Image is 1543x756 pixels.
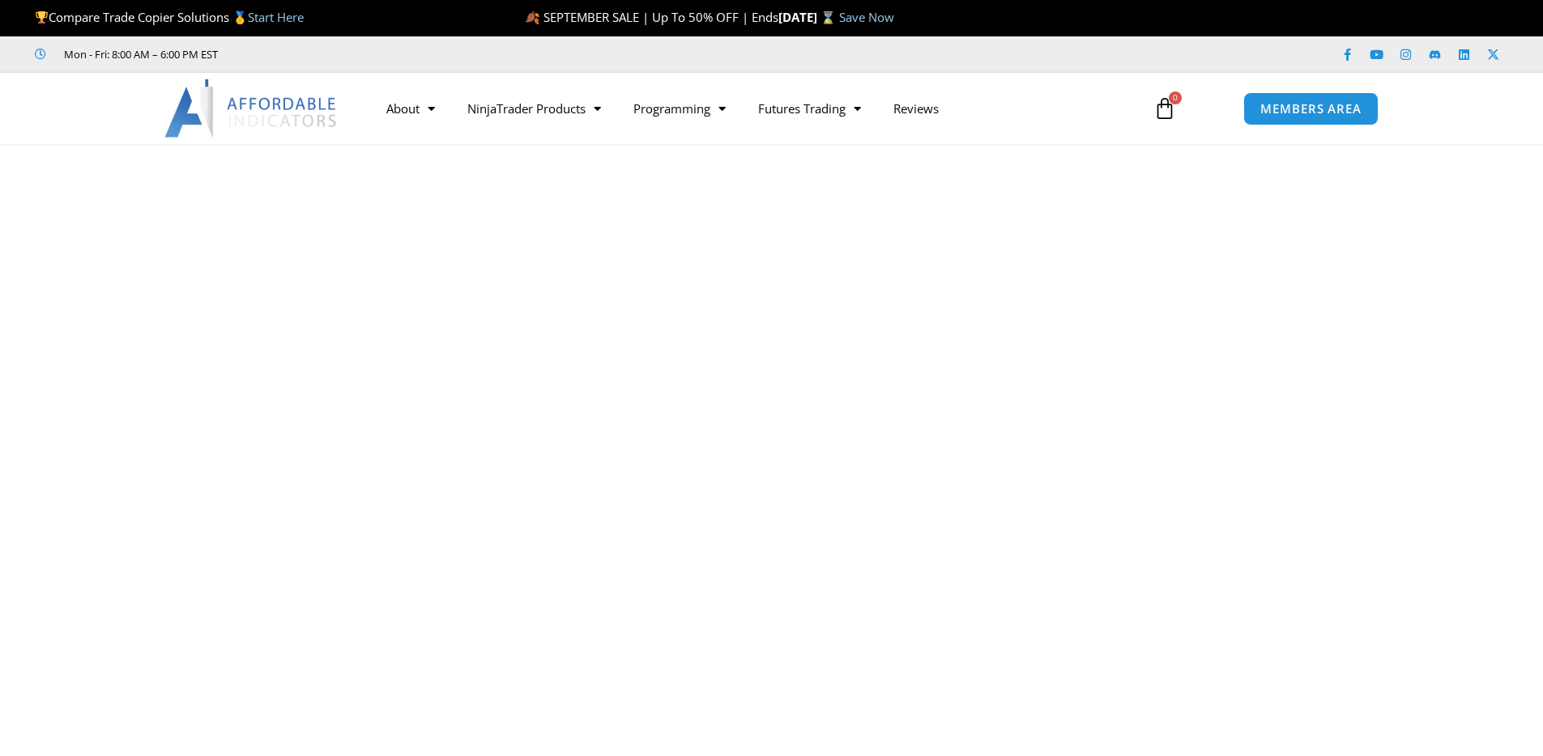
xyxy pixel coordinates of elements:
[525,9,778,25] span: 🍂 SEPTEMBER SALE | Up To 50% OFF | Ends
[1243,92,1379,125] a: MEMBERS AREA
[241,46,484,62] iframe: Customer reviews powered by Trustpilot
[164,79,339,138] img: LogoAI | Affordable Indicators – NinjaTrader
[877,90,955,127] a: Reviews
[60,45,218,64] span: Mon - Fri: 8:00 AM – 6:00 PM EST
[36,11,48,23] img: 🏆
[742,90,877,127] a: Futures Trading
[370,90,1135,127] nav: Menu
[1129,85,1200,132] a: 0
[451,90,617,127] a: NinjaTrader Products
[839,9,894,25] a: Save Now
[1260,103,1362,115] span: MEMBERS AREA
[370,90,451,127] a: About
[778,9,839,25] strong: [DATE] ⌛
[248,9,304,25] a: Start Here
[617,90,742,127] a: Programming
[1169,91,1182,104] span: 0
[35,9,304,25] span: Compare Trade Copier Solutions 🥇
